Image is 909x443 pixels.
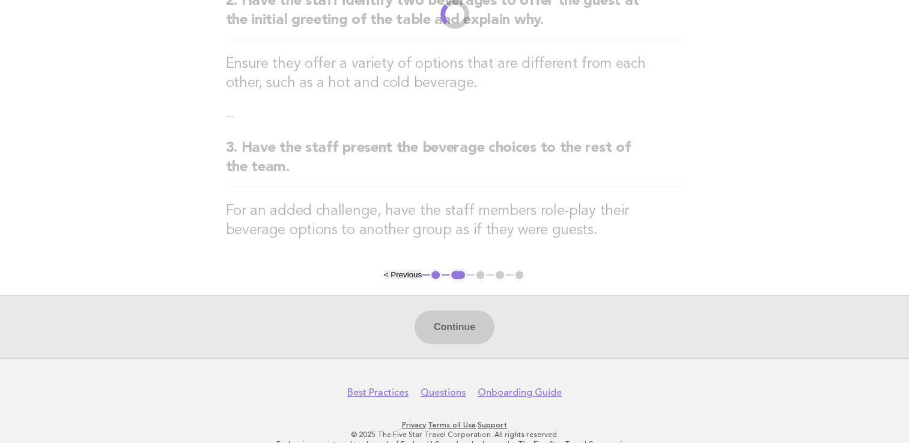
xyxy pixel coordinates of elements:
a: Best Practices [347,387,409,399]
a: Privacy [402,421,426,429]
h3: For an added challenge, have the staff members role-play their beverage options to another group ... [226,202,684,240]
h2: 3. Have the staff present the beverage choices to the rest of the team. [226,139,684,187]
p: -- [226,107,684,124]
a: Support [478,421,507,429]
p: © 2025 The Five Star Travel Corporation. All rights reserved. [87,430,822,439]
h3: Ensure they offer a variety of options that are different from each other, such as a hot and cold... [226,55,684,93]
a: Onboarding Guide [478,387,562,399]
a: Terms of Use [428,421,476,429]
p: · · [87,420,822,430]
a: Questions [421,387,466,399]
